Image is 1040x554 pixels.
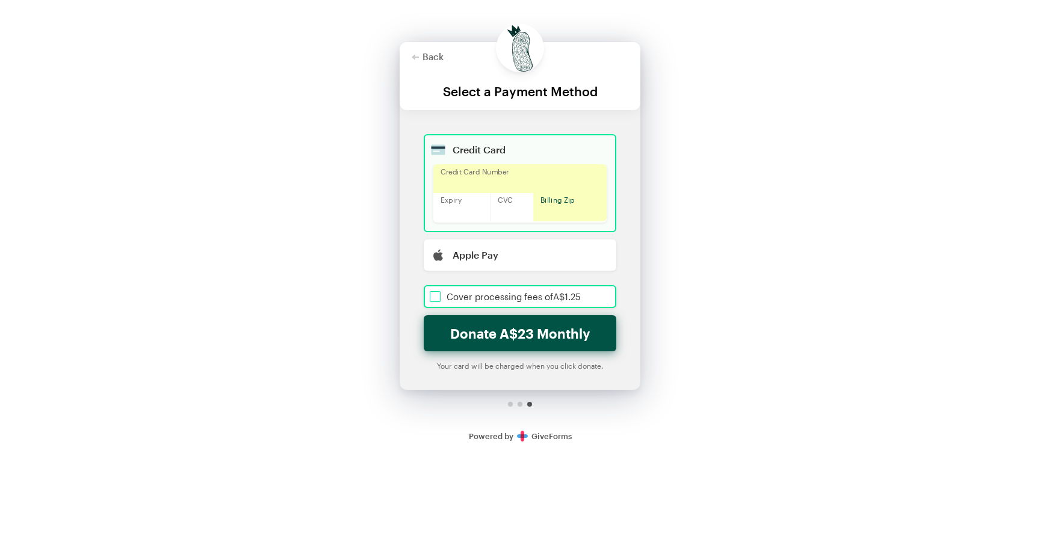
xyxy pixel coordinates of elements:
[412,84,628,98] div: Select a Payment Method
[453,145,607,155] div: Credit Card
[540,203,599,218] iframe: Secure postal code input frame
[412,52,444,61] button: Back
[424,315,616,351] button: Donate A$23 Monthly
[441,203,484,218] iframe: Secure expiration date input frame
[498,203,527,218] iframe: Secure CVC input frame
[469,431,572,441] a: Secure DonationsPowered byGiveForms
[441,175,599,189] iframe: Secure card number input frame
[424,361,616,371] div: Your card will be charged when you click donate.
